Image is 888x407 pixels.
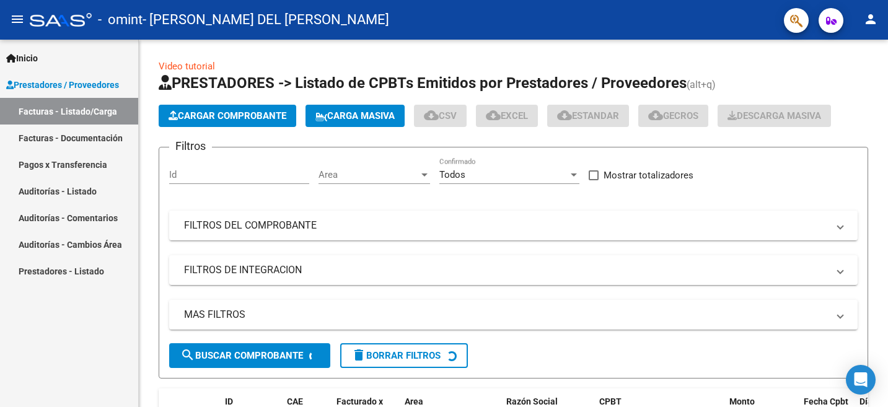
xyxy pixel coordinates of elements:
button: EXCEL [476,105,538,127]
button: Gecros [638,105,708,127]
span: Borrar Filtros [351,350,441,361]
span: PRESTADORES -> Listado de CPBTs Emitidos por Prestadores / Proveedores [159,74,687,92]
mat-icon: delete [351,348,366,362]
span: CAE [287,396,303,406]
mat-icon: cloud_download [648,108,663,123]
app-download-masive: Descarga masiva de comprobantes (adjuntos) [718,105,831,127]
span: (alt+q) [687,79,716,90]
mat-expansion-panel-header: MAS FILTROS [169,300,858,330]
span: Todos [439,169,465,180]
mat-icon: cloud_download [557,108,572,123]
button: Carga Masiva [306,105,405,127]
button: Descarga Masiva [718,105,831,127]
span: Estandar [557,110,619,121]
span: - [PERSON_NAME] DEL [PERSON_NAME] [143,6,389,33]
span: CSV [424,110,457,121]
span: EXCEL [486,110,528,121]
span: Area [319,169,419,180]
div: Open Intercom Messenger [846,365,876,395]
span: Fecha Cpbt [804,396,848,406]
button: Cargar Comprobante [159,105,296,127]
span: ID [225,396,233,406]
button: Borrar Filtros [340,343,468,368]
mat-icon: person [863,12,878,27]
mat-panel-title: FILTROS DE INTEGRACION [184,263,828,277]
button: Buscar Comprobante [169,343,330,368]
span: Razón Social [506,396,558,406]
mat-icon: menu [10,12,25,27]
button: Estandar [547,105,629,127]
mat-panel-title: FILTROS DEL COMPROBANTE [184,219,828,232]
span: Carga Masiva [315,110,395,121]
mat-icon: cloud_download [424,108,439,123]
mat-expansion-panel-header: FILTROS DE INTEGRACION [169,255,858,285]
span: - omint [98,6,143,33]
span: Gecros [648,110,698,121]
span: Cargar Comprobante [169,110,286,121]
a: Video tutorial [159,61,215,72]
button: CSV [414,105,467,127]
mat-expansion-panel-header: FILTROS DEL COMPROBANTE [169,211,858,240]
mat-icon: cloud_download [486,108,501,123]
span: Buscar Comprobante [180,350,303,361]
mat-panel-title: MAS FILTROS [184,308,828,322]
span: Prestadores / Proveedores [6,78,119,92]
span: Monto [729,396,755,406]
span: Descarga Masiva [728,110,821,121]
mat-icon: search [180,348,195,362]
span: Area [405,396,423,406]
h3: Filtros [169,138,212,155]
span: Inicio [6,51,38,65]
span: CPBT [599,396,622,406]
span: Mostrar totalizadores [604,168,693,183]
